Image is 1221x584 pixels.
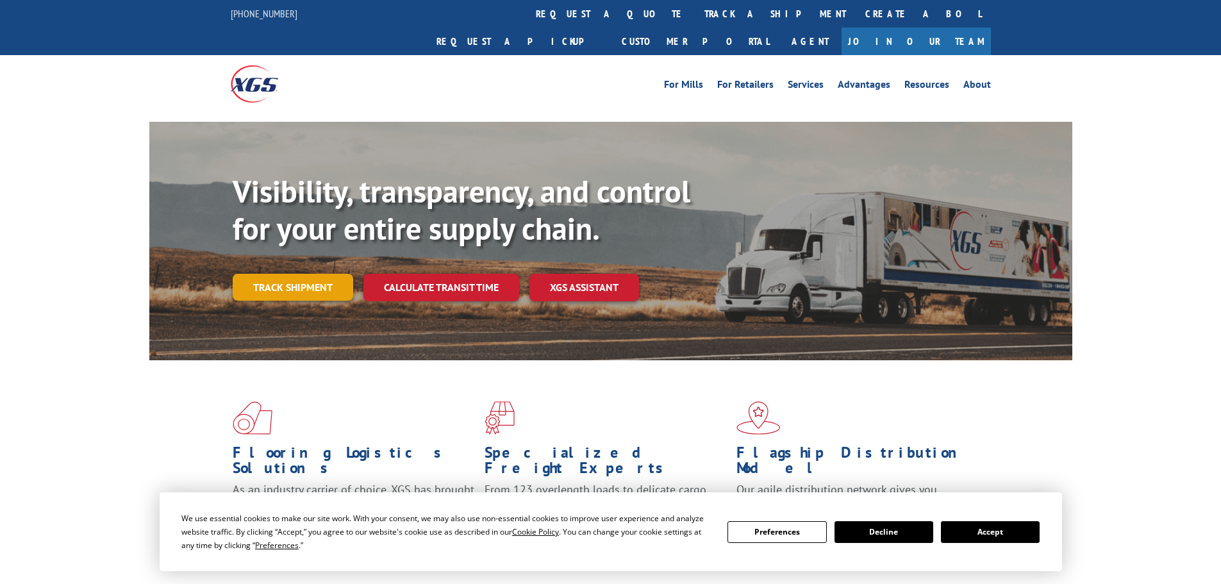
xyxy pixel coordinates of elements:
[485,401,515,435] img: xgs-icon-focused-on-flooring-red
[941,521,1040,543] button: Accept
[485,482,727,539] p: From 123 overlength loads to delicate cargo, our experienced staff knows the best way to move you...
[485,445,727,482] h1: Specialized Freight Experts
[255,540,299,551] span: Preferences
[717,79,774,94] a: For Retailers
[233,171,690,248] b: Visibility, transparency, and control for your entire supply chain.
[664,79,703,94] a: For Mills
[231,7,297,20] a: [PHONE_NUMBER]
[612,28,779,55] a: Customer Portal
[788,79,824,94] a: Services
[181,512,712,552] div: We use essential cookies to make our site work. With your consent, we may also use non-essential ...
[512,526,559,537] span: Cookie Policy
[904,79,949,94] a: Resources
[779,28,842,55] a: Agent
[529,274,639,301] a: XGS ASSISTANT
[427,28,612,55] a: Request a pickup
[233,401,272,435] img: xgs-icon-total-supply-chain-intelligence-red
[963,79,991,94] a: About
[838,79,890,94] a: Advantages
[160,492,1062,571] div: Cookie Consent Prompt
[736,482,972,512] span: Our agile distribution network gives you nationwide inventory management on demand.
[736,445,979,482] h1: Flagship Distribution Model
[842,28,991,55] a: Join Our Team
[727,521,826,543] button: Preferences
[835,521,933,543] button: Decline
[736,401,781,435] img: xgs-icon-flagship-distribution-model-red
[233,482,474,528] span: As an industry carrier of choice, XGS has brought innovation and dedication to flooring logistics...
[363,274,519,301] a: Calculate transit time
[233,274,353,301] a: Track shipment
[233,445,475,482] h1: Flooring Logistics Solutions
